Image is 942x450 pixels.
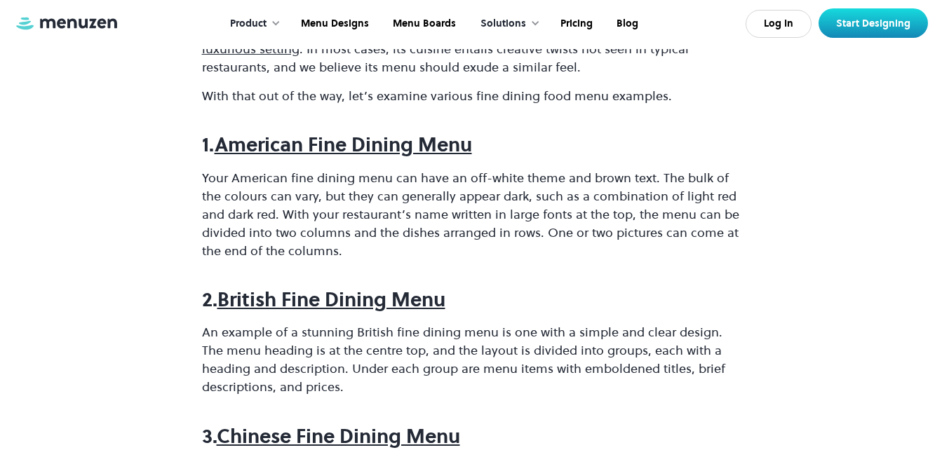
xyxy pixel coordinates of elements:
p: Your American fine dining menu can have an off-white theme and brown text. The bulk of the colour... [202,169,741,260]
a: British Fine Dining Menu [217,286,445,313]
p: With that out of the way, let’s examine various fine dining food menu examples. [202,87,741,105]
p: Fine dining restaurants differ from casual dining options in that . In most cases, its cuisine en... [202,22,741,76]
p: An example of a stunning British fine dining menu is one with a simple and clear design. The menu... [202,323,741,396]
a: Log In [746,10,812,38]
strong: 2. [202,286,217,313]
div: Solutions [480,16,526,32]
a: Pricing [547,2,603,46]
strong: 1. [202,131,215,158]
div: Product [216,2,288,46]
a: Blog [603,2,649,46]
a: Menu Designs [288,2,379,46]
a: American Fine Dining Menu [215,131,472,158]
a: Chinese Fine Dining Menu [217,423,460,449]
a: Start Designing [819,8,928,38]
div: Solutions [466,2,547,46]
a: Menu Boards [379,2,466,46]
strong: 3. [202,423,217,449]
div: Product [230,16,267,32]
